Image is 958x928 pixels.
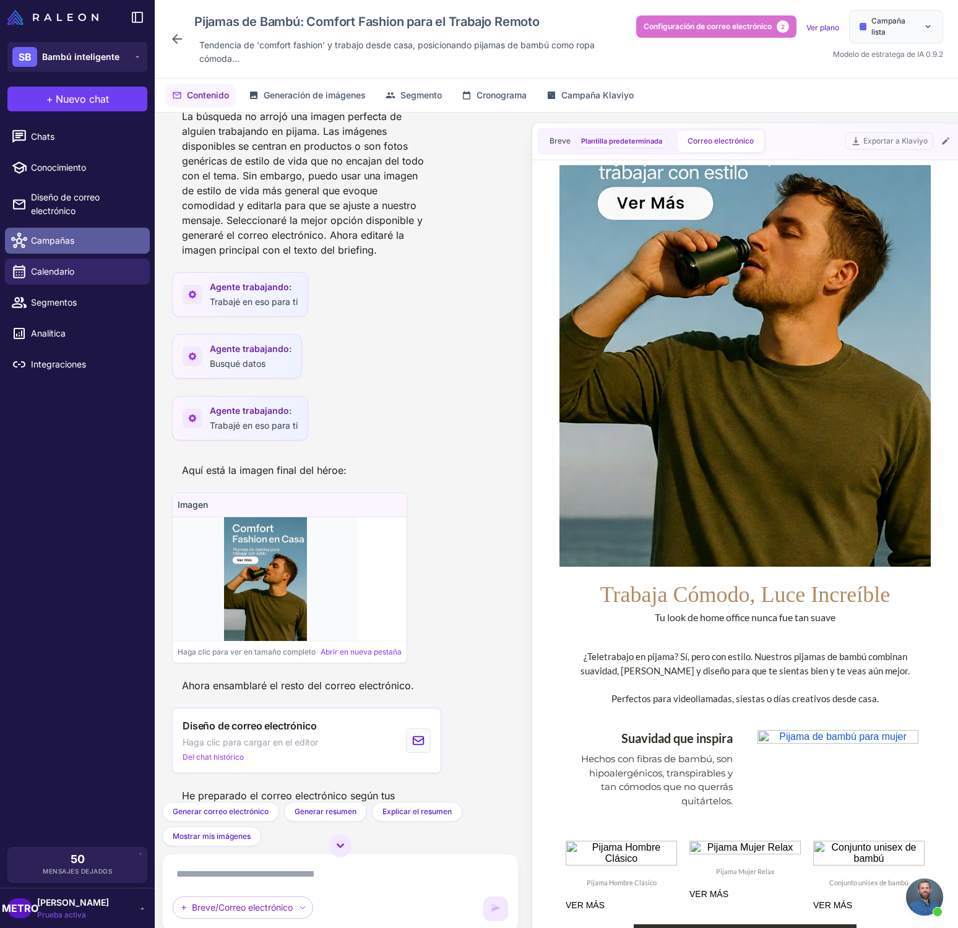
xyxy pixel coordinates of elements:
[210,420,298,431] font: Trabajé en eso para ti
[277,713,356,721] font: Conjunto unisex de bambú
[183,737,318,747] font: Haga clic para cargar en el editor
[59,528,327,539] font: Perfectos para videollamadas, siestas o días creativos desde casa.
[210,358,265,369] font: Busqué datos
[5,351,150,377] a: Integraciones
[261,735,300,745] font: VER MÁS
[31,328,66,338] font: Analítica
[261,676,373,700] img: Conjunto unisex de bambú
[550,136,571,145] font: Breve
[833,49,943,59] font: Modelo de estratega de IA 0.9.2
[871,16,905,37] font: Campaña lista
[7,42,147,72] button: SBBambú inteligente
[210,296,298,307] font: Trabajé en eso para ti
[205,565,366,578] img: Pijama de bambú para mujer
[540,131,678,152] button: BrevePlantilla predeterminada
[5,228,150,254] a: Campañas
[806,23,839,32] a: Ver plano
[378,84,449,107] button: Segmento
[183,752,244,762] font: Del chat histórico
[71,853,85,866] font: 50
[35,713,105,721] font: Pijama Hombre Clásico
[295,807,356,816] font: Generar resumen
[178,499,208,510] font: Imagen
[31,131,54,142] font: Chats
[636,15,796,38] button: Configuración de correo electrónico2
[189,10,636,33] div: Haga clic para editar el nombre de la campaña
[82,759,304,791] a: Comprar ahora
[5,186,150,223] a: Diseño de correo electrónico
[264,90,366,100] font: Generación de imágenes
[28,486,358,511] font: ¿Teletrabajo en pijama? Sí, pero con estilo. Nuestros pijamas de bambú combinan suavidad, [PERSON...
[5,320,150,346] a: Analítica
[539,84,641,107] button: Campaña Klaviyo
[5,155,150,181] a: Conocimiento
[162,802,279,822] button: Generar correo electrónico
[576,134,668,148] span: Plantilla breve
[194,14,540,29] font: Pijamas de Bambú: Comfort Fashion para el Trabajo Remoto
[194,36,636,68] div: Haga clic para editar la descripción
[69,565,181,580] font: Suavidad que inspira
[7,10,98,25] img: Logotipo de Raleon
[14,676,125,700] img: Pijama Hombre Clásico
[182,464,347,476] font: Aquí está la imagen final del héroe:
[5,290,150,316] a: Segmentos
[5,259,150,285] a: Calendario
[678,131,764,152] button: Correo electrónico
[103,446,283,458] font: Tu look de home office nunca fue tan suave
[192,902,293,913] font: Breve/Correo electrónico
[372,802,462,822] button: Explicar el resumen
[31,297,77,307] font: Segmentos
[137,676,249,689] img: Pijama Mujer Relax
[845,132,933,150] button: Exportar a Klaviyo
[137,724,176,734] font: VER MÁS
[688,136,754,145] font: Correo electrónico
[183,720,317,732] font: Diseño de correo electrónico
[182,679,414,692] font: Ahora ensamblaré el resto del correo electrónico.
[321,647,402,656] font: Abrir en nueva pestaña
[400,90,442,100] font: Segmento
[210,405,291,416] font: Agente trabajando:
[56,93,109,105] font: Nuevo chat
[31,266,74,277] font: Calendario
[14,735,53,745] font: VER MÁS
[165,84,236,107] button: Contenido
[46,93,53,105] font: +
[182,789,395,831] font: He preparado el correo electrónico según tus instrucciones. Avísame si deseas hacer algún cambio.
[187,90,229,100] font: Contenido
[173,807,269,816] font: Generar correo electrónico
[938,134,953,148] button: Editar correo electrónico
[210,281,291,292] font: Agente trabajando:
[241,84,373,107] button: Generación de imágenes
[2,902,38,914] font: METRO
[37,910,86,919] font: Prueba activa
[7,87,147,111] button: +Nuevo chat
[284,802,367,822] button: Generar resumen
[164,702,223,710] font: Pijama Mujer Relax
[477,90,527,100] font: Cronograma
[173,831,251,841] font: Mostrar mis imágenes
[224,517,306,641] img: Imagen
[644,22,772,31] font: Configuración de correo electrónico
[48,417,339,442] font: Trabaja Cómodo, Luce Increíble
[581,137,662,145] font: Plantilla predeterminada
[5,124,150,150] a: Chats
[29,588,181,642] font: Hechos con fibras de bambú, son hipoalergénicos, transpirables y tan cómodos que no querrás quitá...
[31,359,86,369] font: Integraciones
[43,867,112,875] font: Mensajes dejados
[162,827,261,846] button: Mostrar mis imágenes
[454,84,534,107] button: Cronograma
[31,162,86,173] font: Conocimiento
[906,879,943,916] div: Chat abierto
[210,343,291,354] font: Agente trabajando:
[42,51,119,62] font: Bambú inteligente
[178,647,316,656] font: Haga clic para ver en tamaño completo
[781,23,785,30] font: 2
[37,897,109,908] font: [PERSON_NAME]
[382,807,452,816] font: Explicar el resumen
[7,10,103,25] a: Logotipo de Raleon
[863,136,928,145] font: Exportar a Klaviyo
[31,235,74,246] font: Campañas
[199,40,595,64] font: Tendencia de 'comfort fashion' y trabajo desde casa, posicionando pijamas de bambú como ropa cómo...
[19,51,32,63] font: SB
